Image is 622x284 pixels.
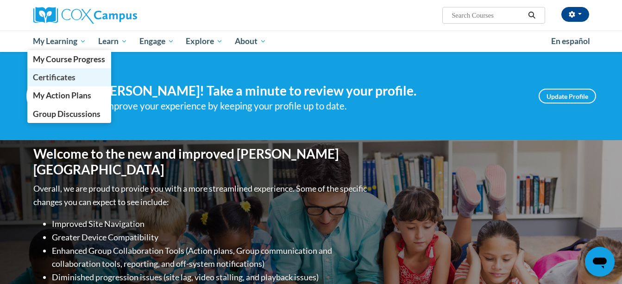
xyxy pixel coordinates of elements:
[52,231,369,244] li: Greater Device Compatibility
[551,36,590,46] span: En español
[27,68,112,86] a: Certificates
[26,75,68,117] img: Profile Image
[561,7,589,22] button: Account Settings
[19,31,603,52] div: Main menu
[545,32,596,51] a: En español
[133,31,180,52] a: Engage
[52,271,369,284] li: Diminished progression issues (site lag, video stalling, and playback issues)
[33,109,101,119] span: Group Discussions
[33,90,91,100] span: My Action Plans
[82,83,525,99] h4: Hi [PERSON_NAME]! Take a minute to review your profile.
[27,86,112,104] a: My Action Plans
[82,98,525,114] div: Help improve your experience by keeping your profile up to date.
[27,105,112,123] a: Group Discussions
[33,7,209,24] a: Cox Campus
[33,36,86,47] span: My Learning
[52,244,369,271] li: Enhanced Group Collaboration Tools (Action plans, Group communication and collaboration tools, re...
[186,36,223,47] span: Explore
[33,54,105,64] span: My Course Progress
[585,247,615,277] iframe: Button to launch messaging window
[180,31,229,52] a: Explore
[92,31,133,52] a: Learn
[229,31,272,52] a: About
[539,89,596,103] a: Update Profile
[33,7,137,24] img: Cox Campus
[33,146,369,177] h1: Welcome to the new and improved [PERSON_NAME][GEOGRAPHIC_DATA]
[33,72,75,82] span: Certificates
[235,36,266,47] span: About
[139,36,174,47] span: Engage
[52,217,369,231] li: Improved Site Navigation
[451,10,525,21] input: Search Courses
[27,50,112,68] a: My Course Progress
[98,36,127,47] span: Learn
[27,31,93,52] a: My Learning
[525,10,539,21] button: Search
[33,182,369,209] p: Overall, we are proud to provide you with a more streamlined experience. Some of the specific cha...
